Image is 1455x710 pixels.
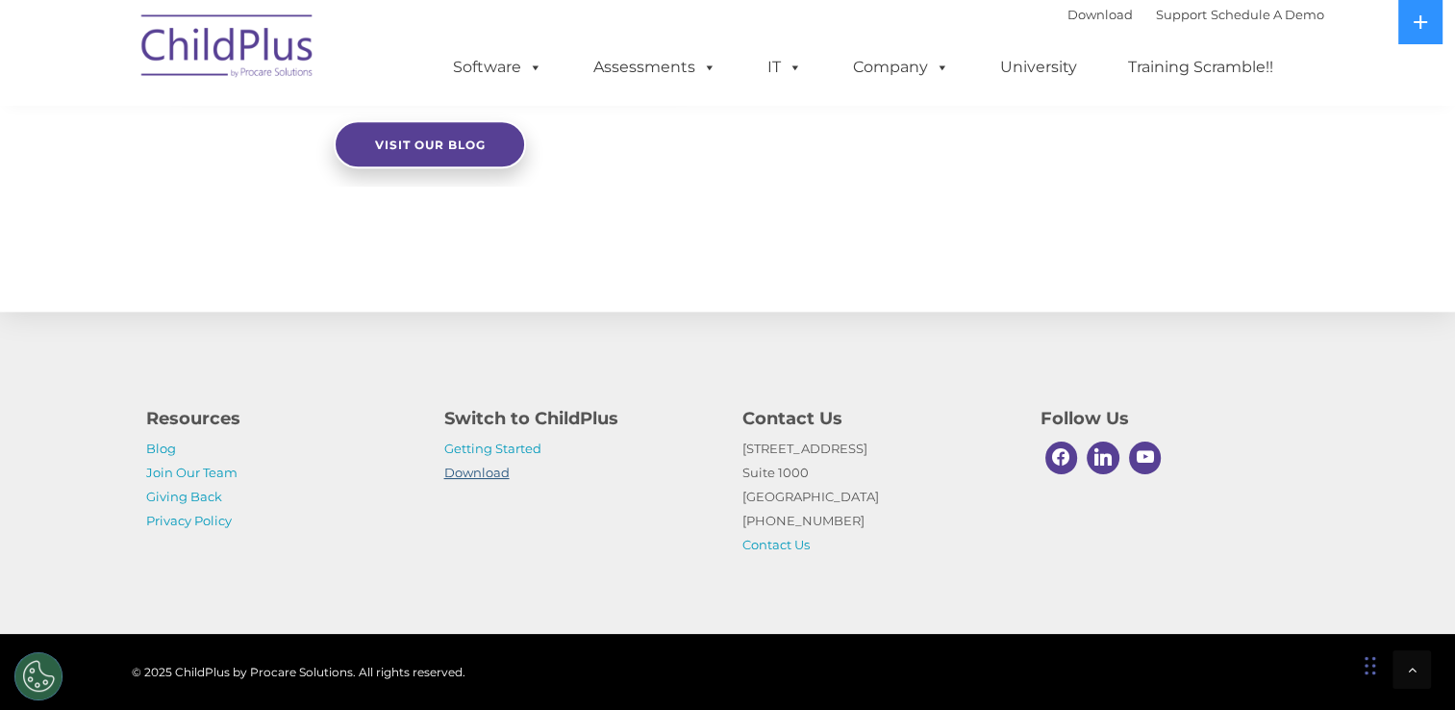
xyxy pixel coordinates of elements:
img: ChildPlus by Procare Solutions [132,1,324,97]
iframe: Chat Widget [1141,502,1455,710]
a: Join Our Team [146,465,238,480]
a: Schedule A Demo [1211,7,1324,22]
a: Youtube [1124,437,1167,479]
a: Giving Back [146,489,222,504]
span: Visit our blog [374,138,485,152]
span: © 2025 ChildPlus by Procare Solutions. All rights reserved. [132,665,465,679]
a: Software [434,48,562,87]
h4: Resources [146,405,415,432]
a: Download [1067,7,1133,22]
h4: Contact Us [742,405,1012,432]
a: IT [748,48,821,87]
font: | [1067,7,1324,22]
a: Blog [146,441,176,456]
a: Visit our blog [334,120,526,168]
h4: Follow Us [1041,405,1310,432]
a: Facebook [1041,437,1083,479]
span: Phone number [267,206,349,220]
span: Last name [267,127,326,141]
p: [STREET_ADDRESS] Suite 1000 [GEOGRAPHIC_DATA] [PHONE_NUMBER] [742,437,1012,557]
a: Download [444,465,510,480]
a: Linkedin [1082,437,1124,479]
a: University [981,48,1096,87]
a: Privacy Policy [146,513,232,528]
button: Cookies Settings [14,652,63,700]
a: Getting Started [444,441,541,456]
a: Company [834,48,968,87]
a: Assessments [574,48,736,87]
a: Contact Us [742,537,810,552]
h4: Switch to ChildPlus [444,405,714,432]
div: Drag [1365,637,1376,695]
a: Support [1156,7,1207,22]
a: Training Scramble!! [1109,48,1292,87]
